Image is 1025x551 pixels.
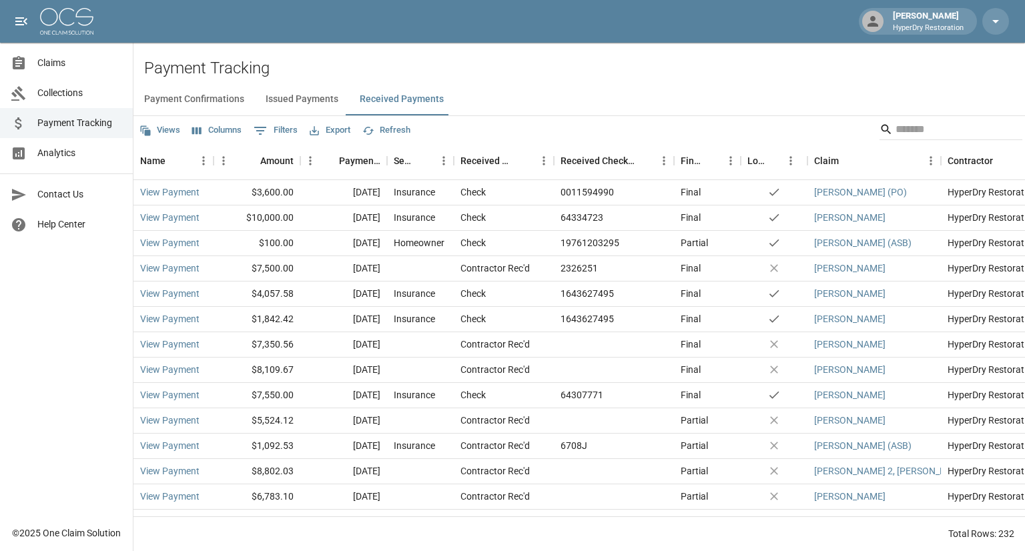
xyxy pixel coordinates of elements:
div: Contractor Rec'd [460,363,530,376]
div: Final [681,261,701,275]
div: Contractor Rec'd [460,261,530,275]
div: Check [460,236,486,249]
a: View Payment [140,515,200,528]
div: $5,524.12 [214,408,300,434]
a: View Payment [140,414,200,427]
button: Menu [654,151,674,171]
img: ocs-logo-white-transparent.png [40,8,93,35]
div: Check [460,185,486,199]
div: 64334723 [561,211,603,224]
button: Menu [781,151,801,171]
div: Partial [681,236,708,249]
div: 124055184 [561,515,609,528]
button: Menu [721,151,741,171]
button: Sort [766,151,785,170]
button: Menu [534,151,554,171]
div: [DATE] [300,205,387,231]
div: Check [460,388,486,402]
div: [DATE] [300,510,387,535]
div: Contractor Rec'd [460,464,530,478]
span: Contact Us [37,187,122,201]
button: Issued Payments [255,83,349,115]
div: $7,550.00 [214,383,300,408]
div: Name [133,142,214,179]
div: [DATE] [300,383,387,408]
button: Sort [515,151,534,170]
div: Final [681,185,701,199]
button: Sort [702,151,721,170]
a: View Payment [140,363,200,376]
div: $4,283.40 [214,510,300,535]
a: [PERSON_NAME] 2, [PERSON_NAME] [814,464,968,478]
div: Total Rows: 232 [948,527,1014,540]
button: Sort [415,151,434,170]
a: [PERSON_NAME] (PO) [814,185,907,199]
div: Insurance [394,515,435,528]
div: [DATE] [300,332,387,358]
div: [DATE] [300,408,387,434]
a: View Payment [140,287,200,300]
div: Partial [681,414,708,427]
button: open drawer [8,8,35,35]
div: $6,783.10 [214,484,300,510]
a: [PERSON_NAME] [814,414,886,427]
div: Check [460,515,486,528]
div: Received Method [454,142,554,179]
div: 19761203295 [561,236,619,249]
button: Sort [635,151,654,170]
div: Insurance [394,211,435,224]
h2: Payment Tracking [144,59,1025,78]
div: Final [681,211,701,224]
div: $4,057.58 [214,282,300,307]
a: [PERSON_NAME] [814,388,886,402]
div: $1,842.42 [214,307,300,332]
div: [DATE] [300,484,387,510]
div: Sender [387,142,454,179]
a: View Payment [140,261,200,275]
a: [PERSON_NAME] [814,312,886,326]
a: [PERSON_NAME] [814,515,886,528]
div: Insurance [394,439,435,452]
a: View Payment [140,211,200,224]
button: Views [136,120,184,141]
div: Final [681,312,701,326]
div: Received Check Number [554,142,674,179]
div: Lockbox [747,142,766,179]
a: [PERSON_NAME] [814,363,886,376]
button: Sort [242,151,260,170]
div: Final [681,363,701,376]
button: Menu [194,151,214,171]
div: 64307771 [561,388,603,402]
div: [DATE] [300,358,387,383]
a: [PERSON_NAME] (ASB) [814,236,912,249]
div: Check [460,287,486,300]
div: Partial [681,515,708,528]
div: Claim [814,142,839,179]
div: [PERSON_NAME] [888,9,969,33]
div: Insurance [394,185,435,199]
div: Insurance [394,312,435,326]
div: $7,500.00 [214,256,300,282]
a: View Payment [140,185,200,199]
button: Select columns [189,120,245,141]
button: Menu [921,151,941,171]
div: $8,802.03 [214,459,300,484]
span: Payment Tracking [37,116,122,130]
button: Refresh [359,120,414,141]
button: Show filters [250,120,301,141]
a: [PERSON_NAME] (ASB) [814,439,912,452]
span: Claims [37,56,122,70]
button: Menu [214,151,234,171]
div: [DATE] [300,231,387,256]
a: [PERSON_NAME] [814,490,886,503]
div: Contractor Rec'd [460,414,530,427]
div: Contractor [948,142,993,179]
div: Amount [260,142,294,179]
a: [PERSON_NAME] [814,261,886,275]
a: View Payment [140,464,200,478]
div: Insurance [394,287,435,300]
div: Payment Date [339,142,380,179]
button: Received Payments [349,83,454,115]
a: View Payment [140,236,200,249]
div: [DATE] [300,180,387,205]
